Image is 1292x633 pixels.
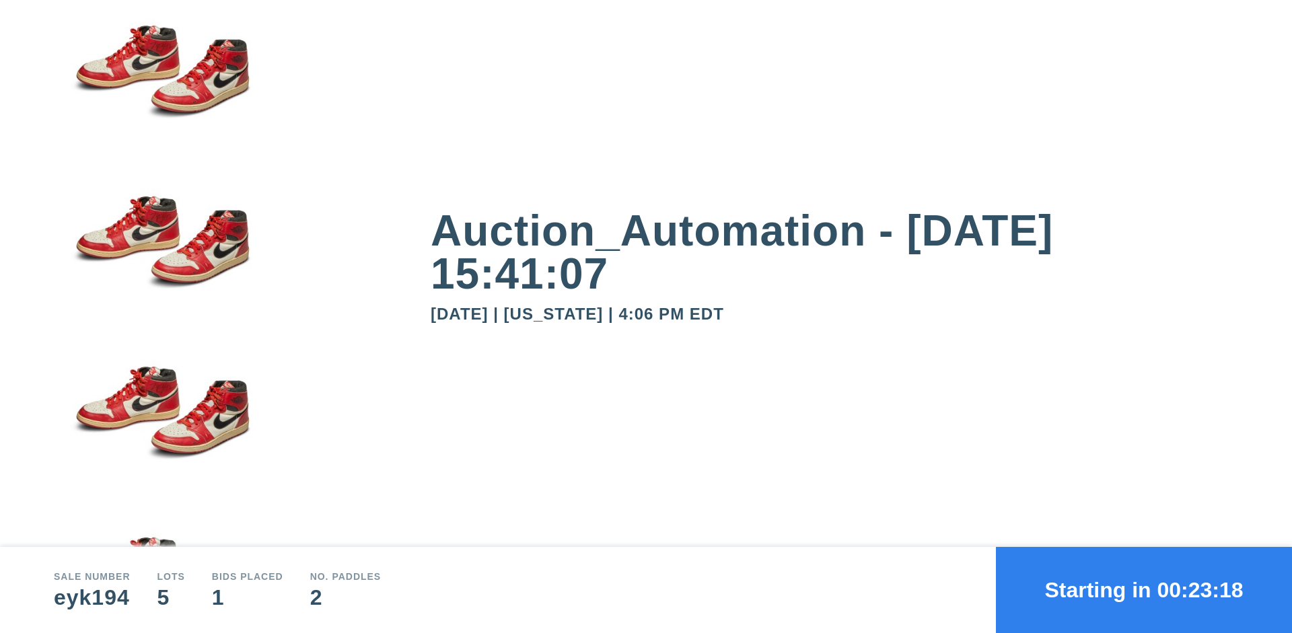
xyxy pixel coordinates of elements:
div: Sale number [54,572,131,581]
div: [DATE] | [US_STATE] | 4:06 PM EDT [431,306,1238,322]
div: Bids Placed [212,572,283,581]
img: small [54,342,269,513]
div: Lots [157,572,185,581]
div: 2 [310,587,382,608]
div: 1 [212,587,283,608]
div: eyk194 [54,587,131,608]
img: small [54,1,269,172]
div: 5 [157,587,185,608]
button: Starting in 00:23:18 [996,547,1292,633]
img: small [54,172,269,342]
div: Auction_Automation - [DATE] 15:41:07 [431,209,1238,295]
div: No. Paddles [310,572,382,581]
